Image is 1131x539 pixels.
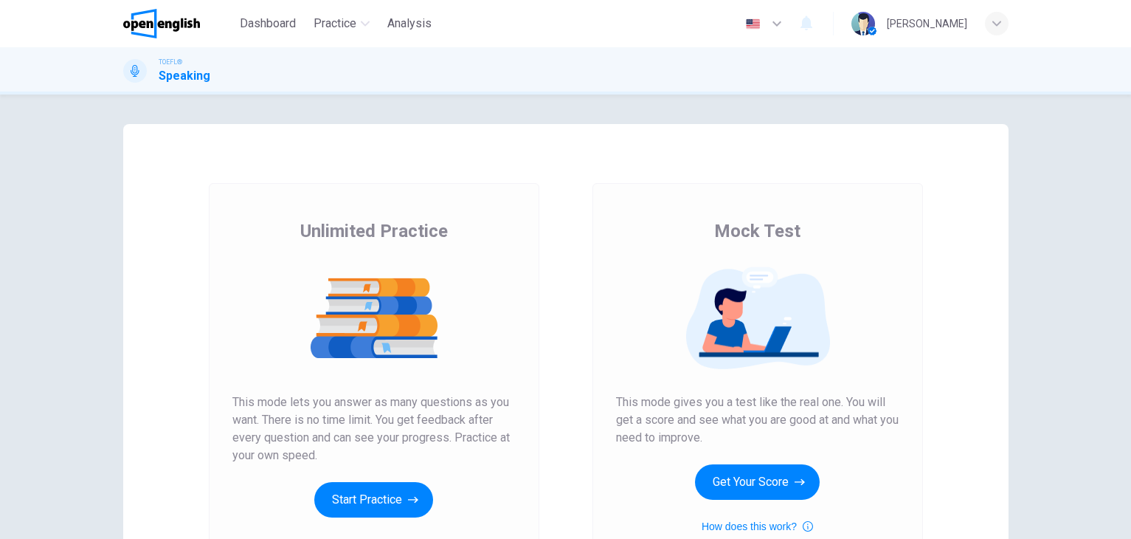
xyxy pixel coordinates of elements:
[702,518,813,535] button: How does this work?
[616,394,899,447] span: This mode gives you a test like the real one. You will get a score and see what you are good at a...
[695,464,820,500] button: Get Your Score
[300,219,448,243] span: Unlimited Practice
[123,9,201,38] img: OpenEnglish logo
[308,10,376,37] button: Practice
[159,57,182,67] span: TOEFL®
[159,67,210,85] h1: Speaking
[232,394,516,464] span: This mode lets you answer as many questions as you want. There is no time limit. You get feedback...
[381,10,437,37] button: Analysis
[851,12,875,35] img: Profile picture
[744,18,762,30] img: en
[123,9,235,38] a: OpenEnglish logo
[714,219,800,243] span: Mock Test
[314,15,356,32] span: Practice
[234,10,302,37] button: Dashboard
[387,15,432,32] span: Analysis
[887,15,967,32] div: [PERSON_NAME]
[314,482,433,518] button: Start Practice
[240,15,296,32] span: Dashboard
